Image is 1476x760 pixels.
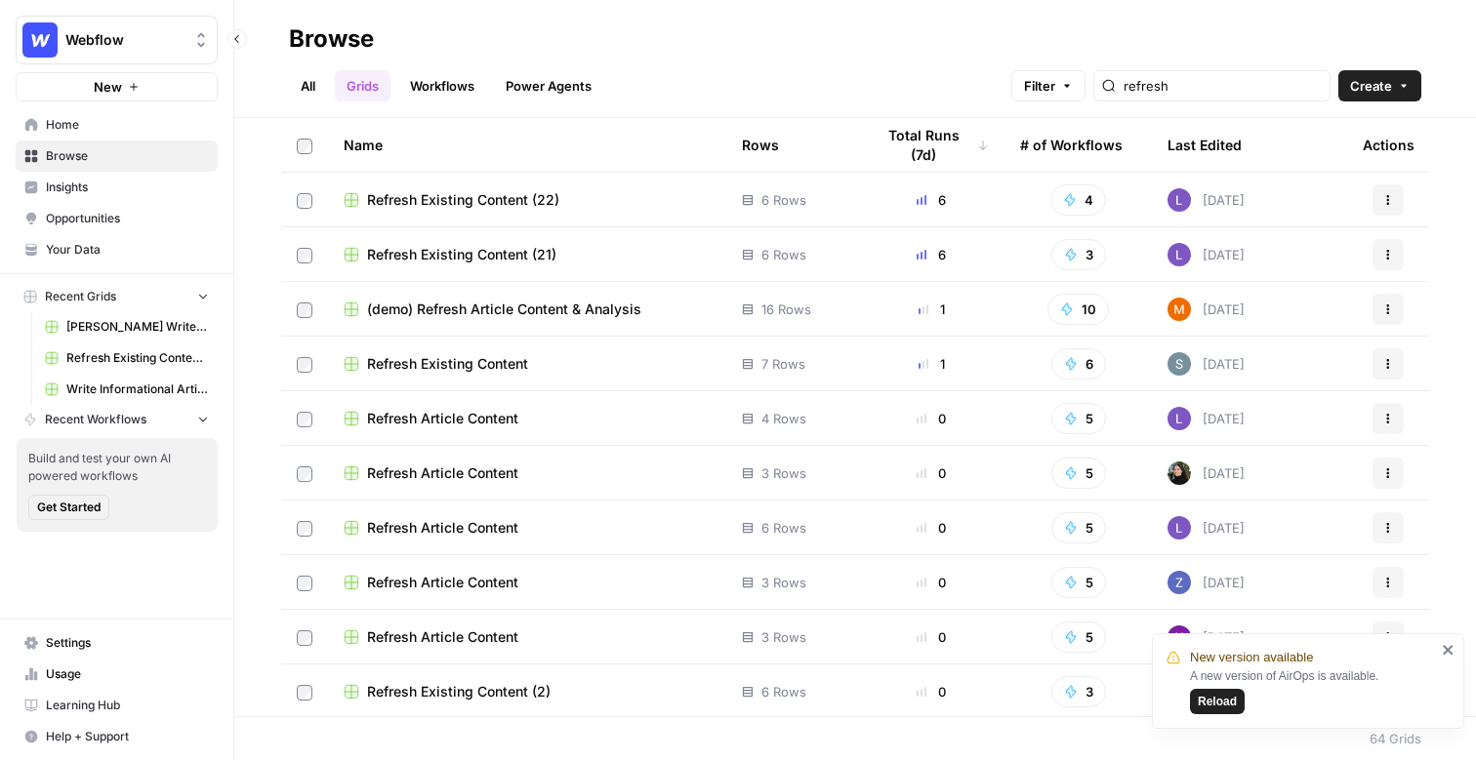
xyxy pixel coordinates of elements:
a: Refresh Article Content [344,463,711,483]
img: eoqc67reg7z2luvnwhy7wyvdqmsw [1168,461,1191,485]
span: Refresh Existing Content (21) [367,245,556,264]
a: Browse [16,140,218,172]
a: Refresh Existing Content (22) [36,342,218,374]
a: Refresh Article Content [344,518,711,538]
a: Grids [335,70,390,101]
button: 4 [1050,184,1106,216]
span: Insights [46,179,209,196]
a: (demo) Refresh Article Content & Analysis [344,300,711,319]
a: Refresh Article Content [344,627,711,647]
div: [DATE] [1168,625,1245,649]
a: [PERSON_NAME] Write Informational Article [36,311,218,342]
button: Recent Grids [16,282,218,311]
span: Usage [46,665,209,683]
button: 5 [1051,403,1106,434]
a: Opportunities [16,203,218,234]
button: 6 [1051,348,1106,380]
span: Refresh Existing Content [367,354,528,374]
div: 0 [874,627,989,647]
span: Refresh Article Content [367,627,518,647]
button: Get Started [28,495,109,520]
span: 3 Rows [761,627,806,647]
span: [PERSON_NAME] Write Informational Article [66,318,209,336]
div: 6 [874,190,989,210]
div: A new version of AirOps is available. [1190,667,1436,714]
button: Workspace: Webflow [16,16,218,64]
span: 6 Rows [761,190,806,210]
a: Insights [16,172,218,203]
div: 0 [874,573,989,592]
img: rn7sh892ioif0lo51687sih9ndqw [1168,243,1191,266]
button: 3 [1051,676,1106,707]
button: 5 [1051,567,1106,598]
span: Refresh Existing Content (22) [367,190,559,210]
span: 3 Rows [761,573,806,592]
div: 0 [874,463,989,483]
img: 4suam345j4k4ehuf80j2ussc8x0k [1168,298,1191,321]
div: Last Edited [1168,118,1242,172]
span: Help + Support [46,728,209,745]
span: 7 Rows [761,354,805,374]
div: [DATE] [1168,352,1245,376]
span: Reload [1198,693,1237,710]
span: Refresh Article Content [367,463,518,483]
button: 5 [1051,458,1106,489]
button: Create [1338,70,1421,101]
div: 6 [874,245,989,264]
span: Browse [46,147,209,165]
div: # of Workflows [1020,118,1123,172]
a: Refresh Existing Content (2) [344,682,711,701]
span: Refresh Existing Content (2) [367,682,551,701]
span: 6 Rows [761,518,806,538]
span: Refresh Article Content [367,573,518,592]
div: Name [344,118,711,172]
button: Reload [1190,689,1245,714]
div: 0 [874,409,989,428]
img: rn7sh892ioif0lo51687sih9ndqw [1168,407,1191,430]
span: 3 Rows [761,463,806,483]
div: 1 [874,300,989,319]
span: Learning Hub [46,697,209,714]
div: Browse [289,23,374,55]
a: Learning Hub [16,690,218,721]
a: All [289,70,327,101]
span: Create [1350,76,1392,96]
a: Home [16,109,218,140]
button: close [1442,642,1455,658]
button: Help + Support [16,721,218,752]
span: Your Data [46,241,209,259]
div: [DATE] [1168,298,1245,321]
a: Workflows [398,70,486,101]
div: 64 Grids [1370,729,1421,748]
span: 4 Rows [761,409,806,428]
a: Usage [16,659,218,690]
img: rn7sh892ioif0lo51687sih9ndqw [1168,516,1191,540]
span: Refresh Article Content [367,409,518,428]
button: New [16,72,218,101]
span: Refresh Existing Content (22) [66,349,209,367]
div: [DATE] [1168,243,1245,266]
span: Settings [46,634,209,652]
span: Recent Grids [45,288,116,305]
img: if0rly7j6ey0lzdmkp6rmyzsebv0 [1168,571,1191,594]
span: (demo) Refresh Article Content & Analysis [367,300,641,319]
input: Search [1124,76,1322,96]
img: Webflow Logo [22,22,58,58]
a: Refresh Article Content [344,409,711,428]
a: Settings [16,627,218,659]
span: 6 Rows [761,682,806,701]
div: Total Runs (7d) [874,118,989,172]
img: rn7sh892ioif0lo51687sih9ndqw [1168,188,1191,212]
a: Refresh Existing Content (21) [344,245,711,264]
a: Refresh Existing Content [344,354,711,374]
div: [DATE] [1168,407,1245,430]
div: [DATE] [1168,571,1245,594]
span: Filter [1024,76,1055,96]
div: 1 [874,354,989,374]
div: 0 [874,518,989,538]
a: Your Data [16,234,218,265]
span: Recent Workflows [45,411,146,428]
span: New version available [1190,648,1313,667]
a: Refresh Existing Content (22) [344,190,711,210]
span: Refresh Article Content [367,518,518,538]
